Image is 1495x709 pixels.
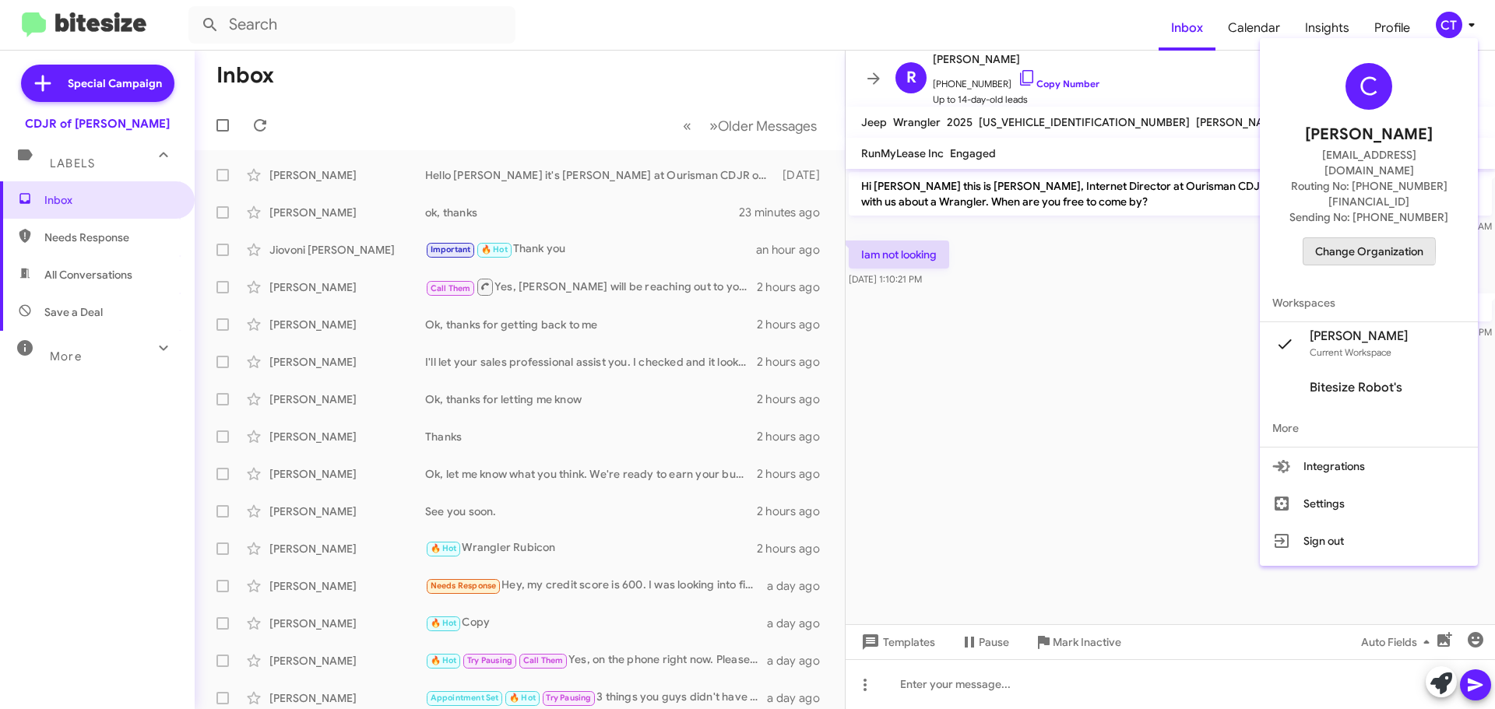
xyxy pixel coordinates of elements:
[1260,522,1478,560] button: Sign out
[1279,178,1459,209] span: Routing No: [PHONE_NUMBER][FINANCIAL_ID]
[1289,209,1448,225] span: Sending No: [PHONE_NUMBER]
[1279,147,1459,178] span: [EMAIL_ADDRESS][DOMAIN_NAME]
[1345,63,1392,110] div: C
[1303,237,1436,265] button: Change Organization
[1260,448,1478,485] button: Integrations
[1260,284,1478,321] span: Workspaces
[1305,122,1433,147] span: [PERSON_NAME]
[1260,409,1478,447] span: More
[1310,328,1408,344] span: [PERSON_NAME]
[1260,485,1478,522] button: Settings
[1310,380,1402,395] span: Bitesize Robot's
[1315,238,1423,265] span: Change Organization
[1310,346,1391,358] span: Current Workspace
